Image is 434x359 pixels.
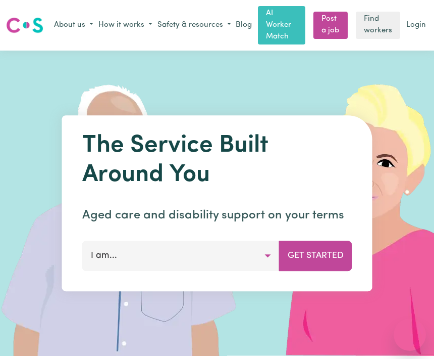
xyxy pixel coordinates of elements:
p: Aged care and disability support on your terms [82,206,352,225]
a: Login [404,18,428,33]
img: Careseekers logo [6,16,43,34]
button: I am... [82,241,280,271]
iframe: Button to launch messaging window [394,319,426,351]
a: Blog [234,18,254,33]
button: Get Started [279,241,352,271]
h1: The Service Built Around You [82,132,352,190]
button: About us [51,17,96,34]
a: AI Worker Match [258,6,305,44]
a: Find workers [356,12,400,39]
a: Careseekers logo [6,14,43,37]
button: Safety & resources [155,17,234,34]
a: Post a job [313,12,348,39]
button: How it works [96,17,155,34]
